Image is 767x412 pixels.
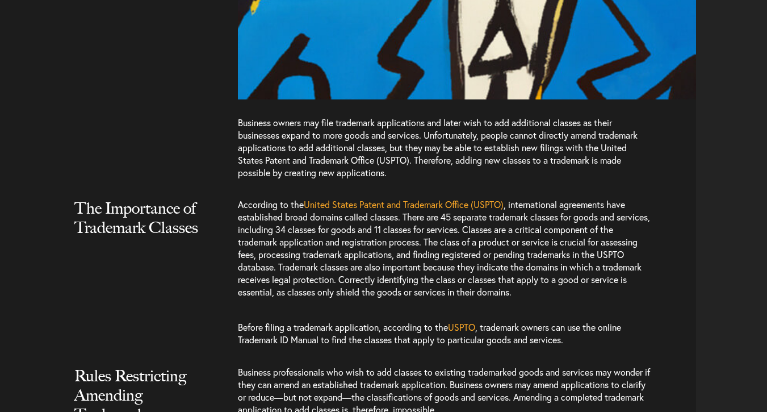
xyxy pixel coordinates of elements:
[304,198,504,210] a: United States Patent and Trademark Office (USPTO)
[74,198,213,260] h2: The Importance of Trademark Classes
[238,198,650,298] span: , international agreements have established broad domains called classes. There are 45 separate t...
[238,321,621,346] span: , trademark owners can use the online Trademark ID Manual to find the classes that apply to parti...
[238,116,638,178] span: Business owners may file trademark applications and later wish to add additional classes as their...
[238,198,304,210] span: According to the
[238,321,448,333] span: Before filing a trademark application, according to the
[448,321,475,333] a: USPTO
